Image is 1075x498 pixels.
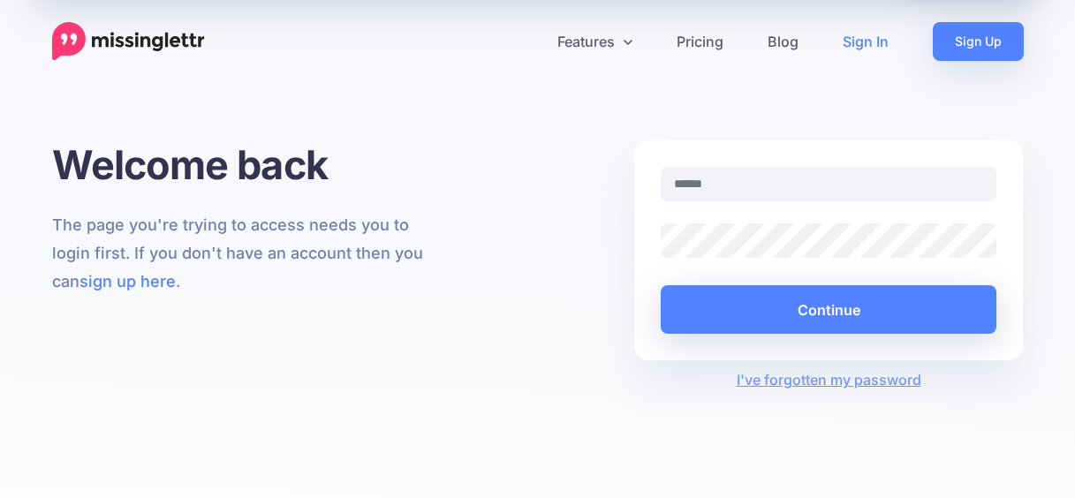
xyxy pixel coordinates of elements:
[821,22,911,61] a: Sign In
[52,140,442,189] h1: Welcome back
[661,285,997,334] button: Continue
[737,371,921,389] a: I've forgotten my password
[52,211,442,296] p: The page you're trying to access needs you to login first. If you don't have an account then you ...
[79,272,176,290] a: sign up here
[535,22,655,61] a: Features
[746,22,821,61] a: Blog
[933,22,1024,61] a: Sign Up
[655,22,746,61] a: Pricing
